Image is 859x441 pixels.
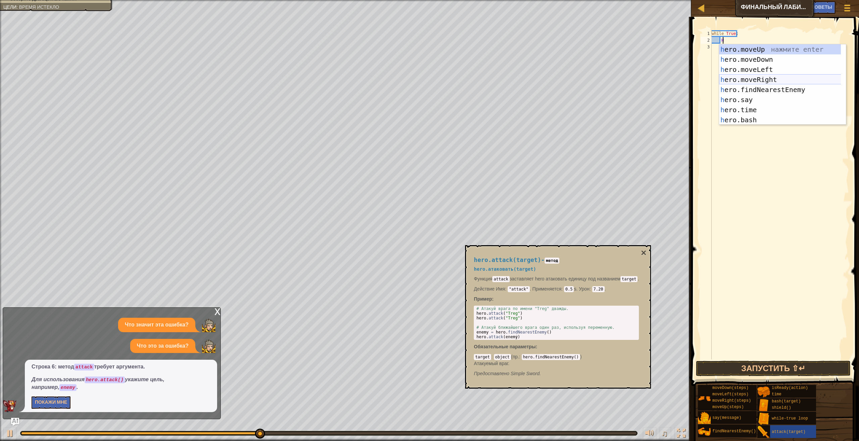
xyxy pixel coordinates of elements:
span: Ask AI [793,4,805,10]
span: attack(target) [772,430,806,434]
span: Предоставлено [474,371,510,376]
button: × [641,248,646,258]
span: time [772,392,781,397]
code: object [494,354,511,360]
code: attack [492,276,509,282]
button: Регулировать громкость [643,427,656,441]
em: Simple Sword. [474,371,541,376]
img: portrait.png [698,392,711,405]
button: Переключить полноэкранный режим [674,427,688,441]
span: : [519,354,522,359]
span: : [590,286,592,292]
img: Player [202,319,215,332]
code: attack [74,364,94,370]
span: Пример [474,296,492,302]
em: Для использования укажите цель, например, . [32,377,164,390]
span: moveDown(steps) [712,386,749,390]
span: Действие [474,286,495,292]
span: . [577,286,606,292]
span: пр. [513,354,519,359]
code: hero.attack() [85,377,125,383]
code: target [474,354,491,360]
p: Строка 6: метод требует аргумента. [32,363,210,371]
code: "attack" [508,286,530,292]
p: Что значит эта ошибка? [125,321,189,329]
span: Имя [495,286,505,292]
img: AI [3,400,16,412]
div: 3 [701,44,712,50]
span: moveLeft(steps) [712,392,749,397]
span: moveRight(steps) [712,398,751,403]
code: метод [545,258,559,264]
div: 2 [701,37,712,44]
span: isReady(action) [772,386,808,390]
span: say(message) [712,415,741,420]
span: . [474,286,531,292]
button: Ctrl + P: Play [3,427,17,441]
button: Покажи мне [32,396,70,409]
span: hero.attack(target) [474,257,541,263]
span: ♫ [661,428,668,438]
button: Ask AI [790,1,808,14]
span: Советы [811,4,832,10]
p: Атакуемый враг. [474,360,639,367]
button: Запустить ⇧↵ [696,361,851,376]
span: Применяется [532,286,561,292]
span: : [491,354,494,359]
button: Показать меню игры [839,1,856,17]
span: shield() [772,405,791,410]
img: Player [202,340,215,353]
div: ( ) [474,353,639,367]
span: moveUp(steps) [712,405,744,409]
code: enemy [59,384,77,391]
span: : [561,286,564,292]
code: hero.findNearestEnemy() [522,354,580,360]
span: Урон [579,286,590,292]
span: Время истекло [19,4,59,10]
span: : [536,344,538,349]
span: : [505,286,508,292]
p: Функция заставляет hero атаковать единицу под названием . [474,275,639,282]
img: portrait.png [698,412,711,425]
button: ♫ [660,427,671,441]
span: s. [531,286,578,292]
img: portrait.png [757,426,770,439]
p: Что это за ошибка? [137,342,189,350]
img: portrait.png [698,425,711,438]
span: while-true loop [772,416,808,421]
strong: : [474,296,494,302]
div: x [214,308,220,314]
img: portrait.png [757,412,770,425]
div: 1 [701,30,712,37]
code: target [620,276,638,282]
span: Цели [3,4,16,10]
span: bash(target) [772,399,801,404]
code: 0.5 [564,286,574,292]
span: Обязательные параметры [474,344,536,349]
img: portrait.png [757,386,770,398]
h4: - [474,257,639,263]
img: portrait.png [757,399,770,412]
span: : [16,4,19,10]
code: 7.20 [592,286,605,292]
span: findNearestEnemy() [712,429,756,434]
span: hero.атаковать(target) [474,266,536,272]
button: Ask AI [11,418,19,426]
